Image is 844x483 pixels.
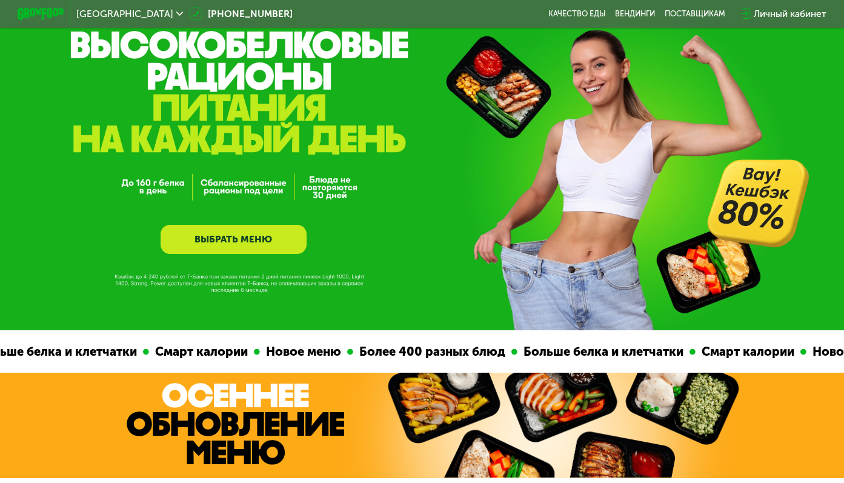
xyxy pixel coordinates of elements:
div: Смарт калории [148,342,253,361]
div: Более 400 разных блюд [352,342,510,361]
a: [PHONE_NUMBER] [189,7,293,21]
div: Новое меню [259,342,346,361]
div: Личный кабинет [754,7,826,21]
span: [GEOGRAPHIC_DATA] [76,9,173,18]
a: Качество еды [548,9,606,18]
a: Вендинги [615,9,655,18]
div: поставщикам [665,9,725,18]
div: Смарт калории [694,342,799,361]
div: Больше белка и клетчатки [516,342,688,361]
a: ВЫБРАТЬ МЕНЮ [161,225,307,254]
